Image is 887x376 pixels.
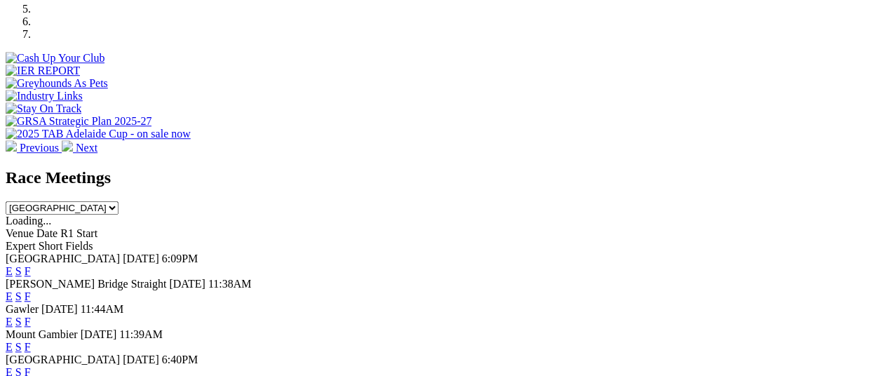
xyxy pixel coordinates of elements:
a: E [6,290,13,302]
img: Industry Links [6,90,83,102]
span: [GEOGRAPHIC_DATA] [6,253,120,264]
img: Cash Up Your Club [6,52,104,65]
span: Mount Gambier [6,328,78,340]
img: 2025 TAB Adelaide Cup - on sale now [6,128,191,140]
span: [DATE] [123,253,159,264]
span: R1 Start [60,227,97,239]
span: Next [76,142,97,154]
span: Gawler [6,303,39,315]
span: 6:40PM [162,354,198,365]
a: F [25,290,31,302]
span: Fields [65,240,93,252]
span: Expert [6,240,36,252]
img: GRSA Strategic Plan 2025-27 [6,115,151,128]
span: [DATE] [123,354,159,365]
img: Greyhounds As Pets [6,77,108,90]
img: Stay On Track [6,102,81,115]
span: [DATE] [169,278,205,290]
a: S [15,290,22,302]
h2: Race Meetings [6,168,881,187]
a: S [15,316,22,328]
a: F [25,341,31,353]
a: Next [62,142,97,154]
a: Previous [6,142,62,154]
span: [PERSON_NAME] Bridge Straight [6,278,166,290]
a: F [25,316,31,328]
span: 11:38AM [208,278,252,290]
span: 11:44AM [81,303,124,315]
a: E [6,316,13,328]
span: Previous [20,142,59,154]
a: S [15,265,22,277]
span: 6:09PM [162,253,198,264]
span: Short [39,240,63,252]
img: chevron-left-pager-white.svg [6,140,17,152]
span: Loading... [6,215,51,227]
span: [DATE] [41,303,78,315]
a: E [6,265,13,277]
a: S [15,341,22,353]
span: [DATE] [81,328,117,340]
img: chevron-right-pager-white.svg [62,140,73,152]
span: Date [36,227,57,239]
span: Venue [6,227,34,239]
a: E [6,341,13,353]
a: F [25,265,31,277]
span: [GEOGRAPHIC_DATA] [6,354,120,365]
img: IER REPORT [6,65,80,77]
span: 11:39AM [119,328,163,340]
